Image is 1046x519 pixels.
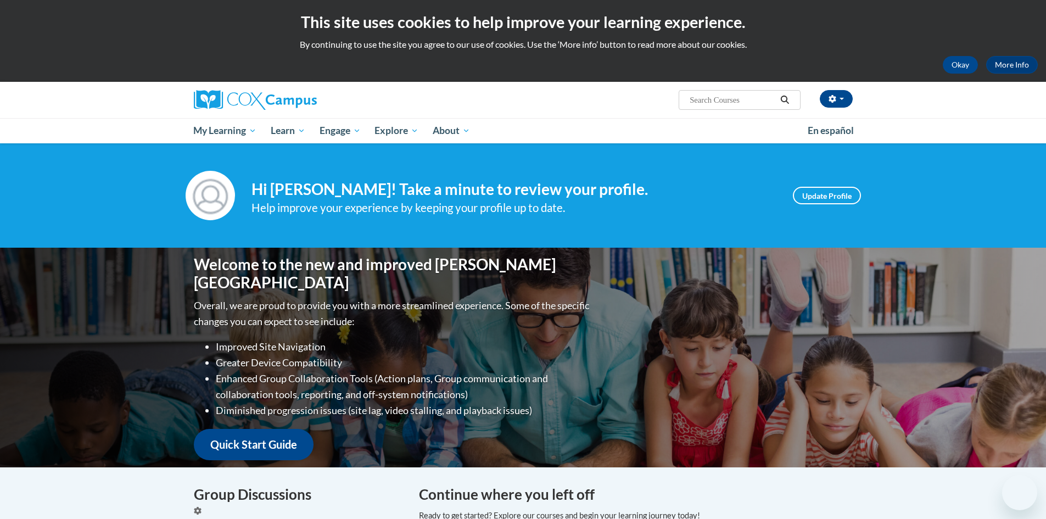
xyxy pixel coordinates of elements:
[177,118,869,143] div: Main menu
[216,355,592,371] li: Greater Device Compatibility
[986,56,1038,74] a: More Info
[8,11,1038,33] h2: This site uses cookies to help improve your learning experience.
[426,118,477,143] a: About
[194,429,314,460] a: Quick Start Guide
[216,339,592,355] li: Improved Site Navigation
[8,38,1038,51] p: By continuing to use the site you agree to our use of cookies. Use the ‘More info’ button to read...
[194,90,402,110] a: Cox Campus
[793,187,861,204] a: Update Profile
[251,180,776,199] h4: Hi [PERSON_NAME]! Take a minute to review your profile.
[194,484,402,505] h4: Group Discussions
[943,56,978,74] button: Okay
[808,125,854,136] span: En español
[187,118,264,143] a: My Learning
[367,118,426,143] a: Explore
[194,298,592,330] p: Overall, we are proud to provide you with a more streamlined experience. Some of the specific cha...
[186,171,235,220] img: Profile Image
[193,124,256,137] span: My Learning
[194,255,592,292] h1: Welcome to the new and improved [PERSON_NAME][GEOGRAPHIC_DATA]
[216,403,592,418] li: Diminished progression issues (site lag, video stalling, and playback issues)
[419,484,853,505] h4: Continue where you left off
[374,124,418,137] span: Explore
[194,90,317,110] img: Cox Campus
[820,90,853,108] button: Account Settings
[689,93,776,107] input: Search Courses
[312,118,368,143] a: Engage
[1002,475,1037,510] iframe: Button to launch messaging window
[251,199,776,217] div: Help improve your experience by keeping your profile up to date.
[264,118,312,143] a: Learn
[271,124,305,137] span: Learn
[320,124,361,137] span: Engage
[801,119,861,142] a: En español
[216,371,592,403] li: Enhanced Group Collaboration Tools (Action plans, Group communication and collaboration tools, re...
[433,124,470,137] span: About
[776,93,793,107] button: Search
